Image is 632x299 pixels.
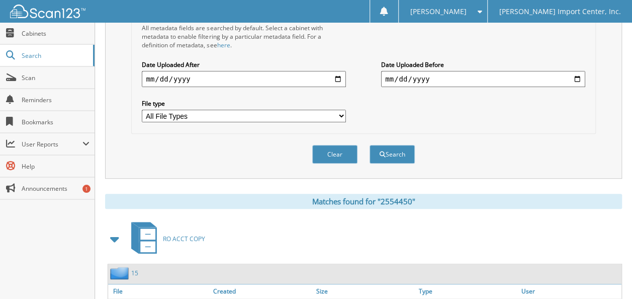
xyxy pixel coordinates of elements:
span: RO ACCT COPY [163,235,205,243]
a: Created [211,284,313,298]
img: scan123-logo-white.svg [10,5,85,18]
span: Scan [22,73,89,82]
a: Size [313,284,416,298]
button: Clear [312,145,357,164]
a: here [217,41,230,49]
div: Matches found for "2554450" [105,194,622,209]
a: User [519,284,621,298]
a: 15 [131,269,138,277]
span: Cabinets [22,29,89,38]
input: start [142,71,346,87]
label: Date Uploaded After [142,60,346,69]
span: Reminders [22,96,89,104]
input: end [381,71,585,87]
span: Help [22,162,89,171]
iframe: Chat Widget [582,251,632,299]
a: RO ACCT COPY [125,219,205,259]
button: Search [370,145,415,164]
span: User Reports [22,140,82,148]
img: folder2.png [110,267,131,279]
div: All metadata fields are searched by default. Select a cabinet with metadata to enable filtering b... [142,24,346,49]
span: Announcements [22,184,89,193]
div: 1 [82,185,91,193]
span: [PERSON_NAME] [410,9,466,15]
a: Type [416,284,519,298]
a: File [108,284,211,298]
span: Bookmarks [22,118,89,126]
label: Date Uploaded Before [381,60,585,69]
span: [PERSON_NAME] Import Center, Inc. [499,9,620,15]
label: File type [142,99,346,108]
span: Search [22,51,88,60]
